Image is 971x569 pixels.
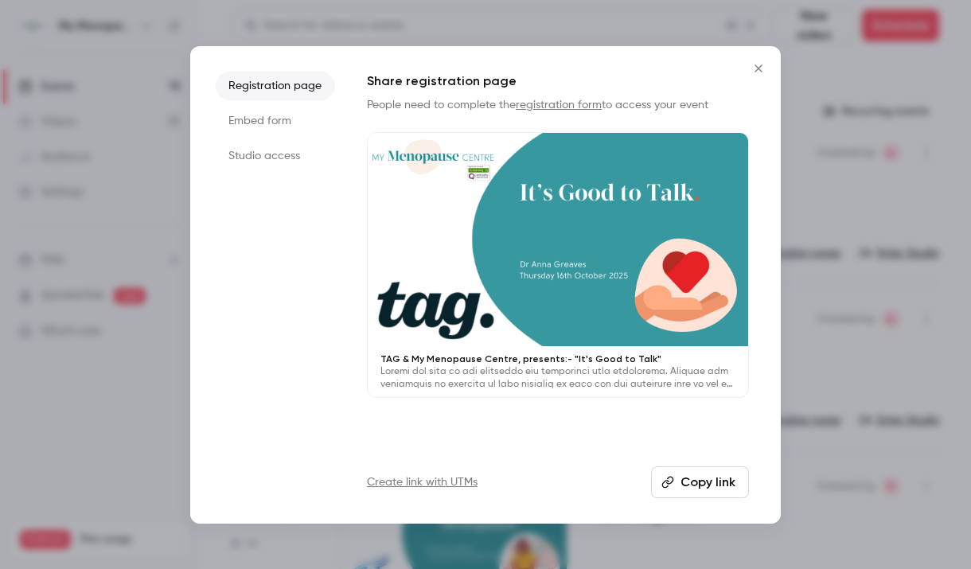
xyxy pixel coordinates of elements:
button: Close [743,53,774,84]
h1: Share registration page [367,72,749,91]
p: Loremi dol sita co adi elitseddo eiu temporinci utla etdolorema. Aliquae adm veniamquis no exerci... [380,365,735,391]
li: Registration page [216,72,335,100]
p: TAG & My Menopause Centre, presents:- "It's Good to Talk" [380,353,735,365]
a: registration form [516,99,602,111]
p: People need to complete the to access your event [367,97,749,113]
li: Embed form [216,107,335,135]
li: Studio access [216,142,335,170]
a: Create link with UTMs [367,474,478,490]
button: Copy link [651,466,749,498]
a: TAG & My Menopause Centre, presents:- "It's Good to Talk"Loremi dol sita co adi elitseddo eiu tem... [367,132,749,399]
